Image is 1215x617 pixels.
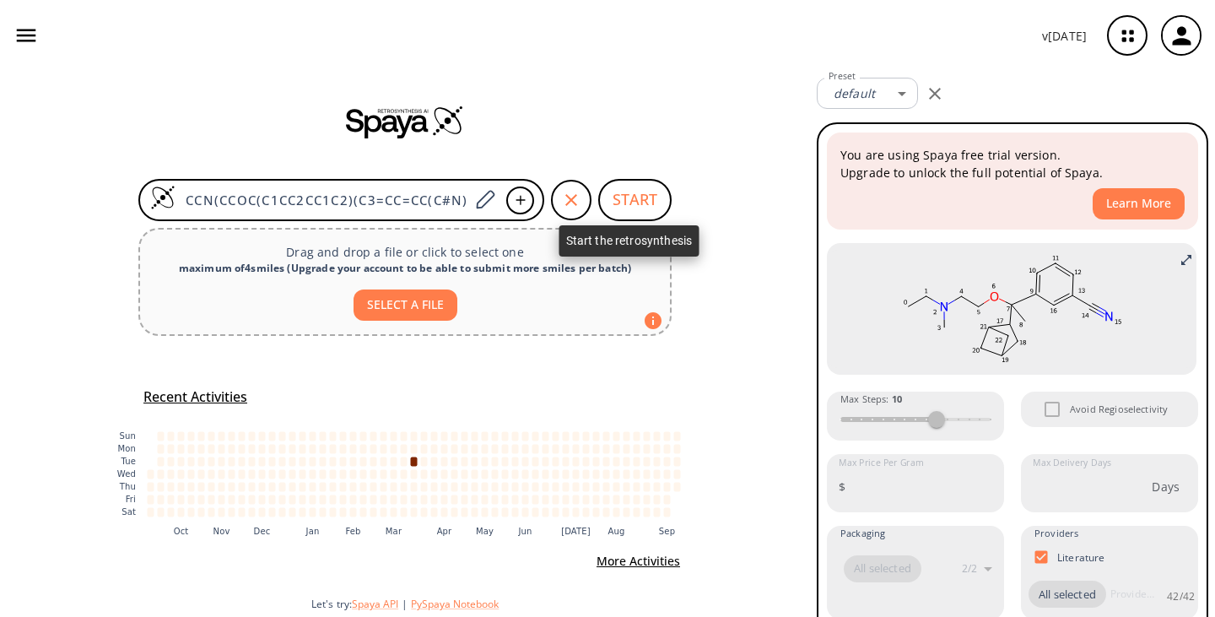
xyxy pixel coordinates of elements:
label: Max Delivery Days [1033,457,1111,469]
input: Enter SMILES [175,192,469,208]
span: Max Steps : [840,392,902,407]
g: x-axis tick label [174,527,676,536]
button: More Activities [590,546,687,577]
div: Let's try: [311,597,803,611]
button: START [598,179,672,221]
g: cell [148,431,681,517]
text: Tue [120,457,136,466]
span: All selected [844,560,921,577]
text: Feb [345,527,360,536]
p: Days [1152,478,1180,495]
text: Dec [254,527,271,536]
label: Max Price Per Gram [839,457,924,469]
div: maximum of 4 smiles ( Upgrade your account to be able to submit more smiles per batch ) [154,261,656,276]
svg: CCN(CCOC(C1CC2CC1C2)(C3=CC=CC(C#N)=C3)C)C [840,250,1184,368]
text: Mar [386,527,402,536]
label: Preset [829,70,856,83]
button: Spaya API [352,597,398,611]
text: Sun [120,431,136,441]
text: Apr [437,527,452,536]
strong: 10 [892,392,902,405]
text: Sat [121,507,136,517]
p: v [DATE] [1042,27,1087,45]
text: May [476,527,494,536]
span: Providers [1034,526,1078,541]
text: Mon [117,444,136,453]
p: 2 / 2 [962,561,977,576]
text: [DATE] [561,527,591,536]
text: Jan [305,527,320,536]
p: You are using Spaya free trial version. Upgrade to unlock the full potential of Spaya. [840,146,1185,181]
text: Aug [608,527,625,536]
img: Logo Spaya [150,185,175,210]
p: $ [839,478,845,495]
text: Sep [659,527,675,536]
text: Thu [119,482,136,491]
span: | [398,597,411,611]
text: Fri [126,495,136,504]
em: default [834,85,875,101]
input: Provider name [1106,581,1158,608]
text: Oct [174,527,189,536]
text: Jun [517,527,532,536]
svg: Full screen [1180,253,1193,267]
img: Spaya logo [346,105,464,138]
h5: Recent Activities [143,388,247,406]
p: Drag and drop a file or click to select one [154,243,656,261]
button: Recent Activities [137,383,254,411]
p: 42 / 42 [1167,589,1195,603]
div: Start the retrosynthesis [559,225,699,257]
span: Packaging [840,526,885,541]
button: Learn More [1093,188,1185,219]
span: Avoid Regioselectivity [1070,402,1168,417]
text: Nov [213,527,230,536]
p: Literature [1057,550,1105,565]
span: All selected [1029,587,1106,603]
g: y-axis tick label [117,431,136,517]
button: PySpaya Notebook [411,597,499,611]
button: SELECT A FILE [354,290,457,321]
text: Wed [117,469,136,479]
